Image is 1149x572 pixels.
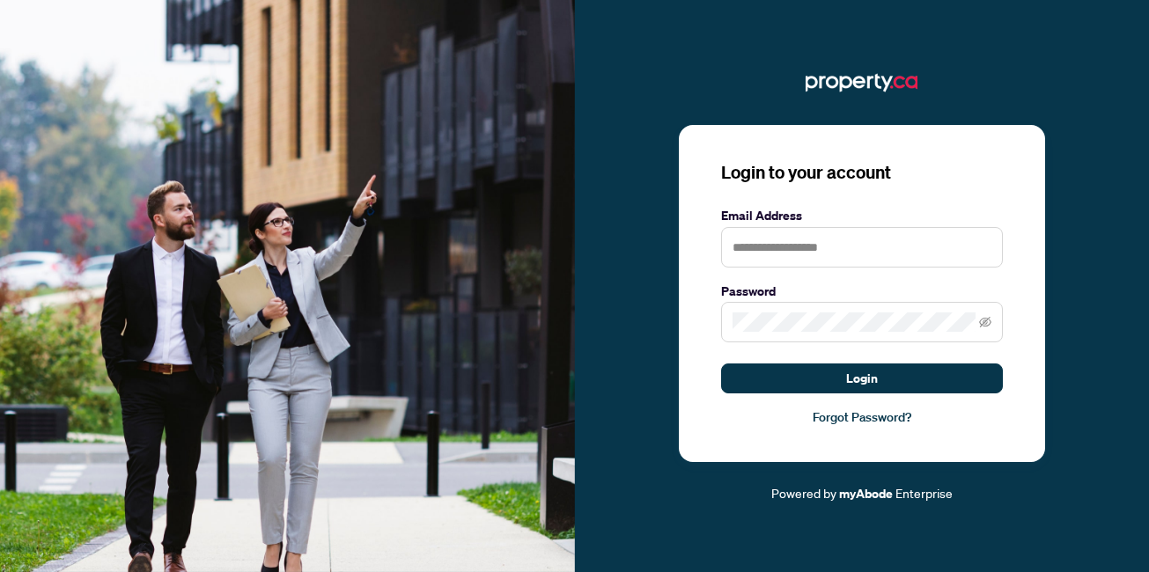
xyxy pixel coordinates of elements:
label: Password [721,282,1003,301]
img: ma-logo [806,69,917,97]
span: Enterprise [895,485,953,501]
span: Login [846,364,878,392]
button: Login [721,363,1003,393]
h3: Login to your account [721,160,1003,185]
span: eye-invisible [979,316,991,328]
span: Powered by [771,485,836,501]
a: Forgot Password? [721,407,1003,427]
label: Email Address [721,206,1003,225]
a: myAbode [839,484,893,503]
